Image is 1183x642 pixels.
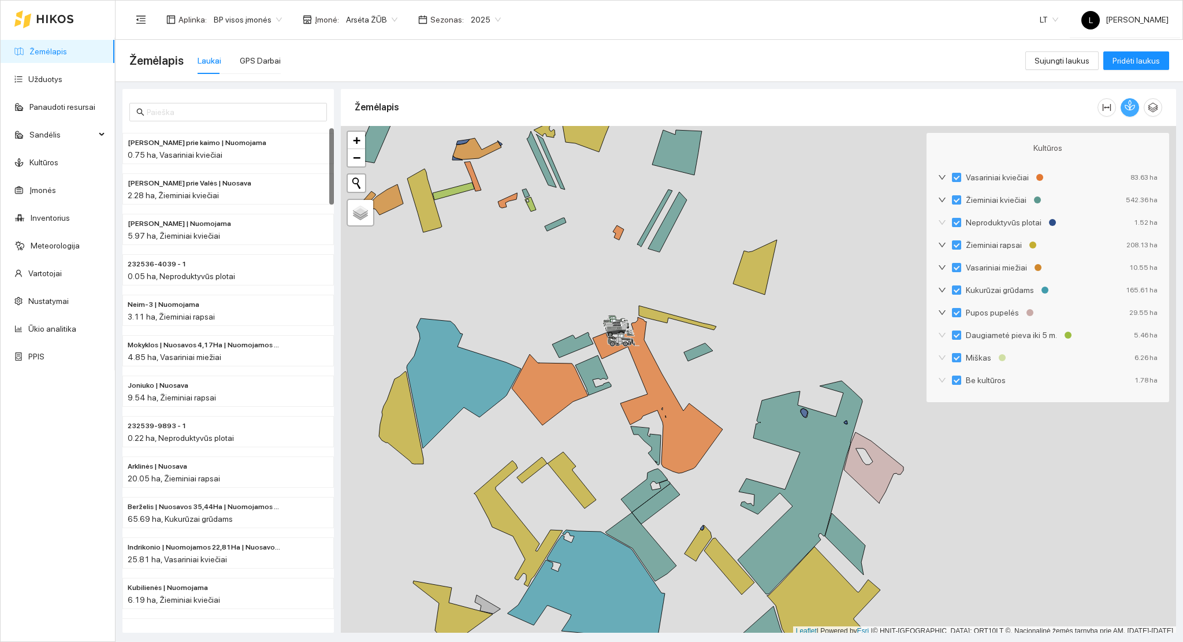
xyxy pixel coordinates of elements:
span: [PERSON_NAME] [1081,15,1169,24]
a: PPIS [28,352,44,361]
div: Žemėlapis [355,91,1098,124]
span: shop [303,15,312,24]
span: down [938,376,946,384]
a: Zoom in [348,132,365,149]
span: down [938,264,946,272]
span: + [353,133,360,147]
span: 2025 [471,11,501,28]
div: 1.52 ha [1134,216,1158,229]
span: L [1089,11,1093,29]
a: Panaudoti resursai [29,102,95,112]
span: Be kultūros [961,374,1010,387]
a: Sujungti laukus [1025,56,1099,65]
span: search [136,108,144,116]
span: layout [166,15,176,24]
button: column-width [1098,98,1116,117]
div: 542.36 ha [1126,194,1158,206]
button: Initiate a new search [348,175,365,192]
a: Žemėlapis [29,47,67,56]
a: Meteorologija [31,241,80,250]
span: BP visos įmonės [214,11,282,28]
span: down [938,173,946,181]
div: GPS Darbai [240,54,281,67]
div: 29.55 ha [1129,306,1158,319]
span: 3.11 ha, Žieminiai rapsai [128,312,215,321]
span: Įmonė : [315,13,339,26]
span: Pridėti laukus [1113,54,1160,67]
span: Ginaičių Valiaus | Nuomojama [128,218,231,229]
span: 20.05 ha, Žieminiai rapsai [128,474,220,483]
span: Daugiametė pieva iki 5 m. [961,329,1062,342]
a: Esri [857,627,869,635]
a: Ūkio analitika [28,324,76,333]
div: 6.26 ha [1134,351,1158,364]
span: Arsėta ŽŪB [346,11,397,28]
a: Leaflet [796,627,817,635]
a: Kultūros [29,158,58,167]
span: Vasariniai miežiai [961,261,1032,274]
span: Joniuko | Nuosava [128,380,188,391]
span: 0.75 ha, Vasariniai kviečiai [128,150,222,159]
span: down [938,354,946,362]
span: 25.81 ha, Vasariniai kviečiai [128,555,227,564]
a: Nustatymai [28,296,69,306]
div: 165.61 ha [1126,284,1158,296]
input: Paieška [147,106,320,118]
span: 0.22 ha, Neproduktyvūs plotai [128,433,234,443]
a: Įmonės [29,185,56,195]
span: 232536-4039 - 1 [128,259,187,270]
button: menu-fold [129,8,152,31]
div: Laukai [198,54,221,67]
span: down [938,331,946,339]
span: Neim-3 | Nuomojama [128,299,199,310]
span: Mokyklos | Nuosavos 4,17Ha | Nuomojamos 0,68Ha [128,340,282,351]
span: Rolando prie Valės | Nuosava [128,178,251,189]
a: Layers [348,200,373,225]
span: Neproduktyvūs plotai [961,216,1046,229]
div: | Powered by © HNIT-[GEOGRAPHIC_DATA]; ORT10LT ©, Nacionalinė žemės tarnyba prie AM, [DATE]-[DATE] [793,626,1176,636]
span: down [938,218,946,227]
button: Pridėti laukus [1103,51,1169,70]
span: Aplinka : [178,13,207,26]
span: Žemėlapis [129,51,184,70]
span: down [938,196,946,204]
span: calendar [418,15,427,24]
span: 232539-9893 - 1 [128,421,187,432]
span: menu-fold [136,14,146,25]
span: Miškas [961,351,996,364]
span: Arklinės | Nuosava [128,461,187,472]
a: Pridėti laukus [1103,56,1169,65]
span: Sandėlis [29,123,95,146]
span: Kukurūzai grūdams [961,284,1039,296]
span: Žieminiai rapsai [961,239,1026,251]
a: Inventorius [31,213,70,222]
span: Sezonas : [430,13,464,26]
span: | [871,627,873,635]
span: Indrikonio | Nuomojamos 22,81Ha | Nuosavos 3,00 Ha [128,542,282,553]
span: 9.54 ha, Žieminiai rapsai [128,393,216,402]
button: Sujungti laukus [1025,51,1099,70]
span: 65.69 ha, Kukurūzai grūdams [128,514,233,524]
span: down [938,309,946,317]
span: Rolando prie kaimo | Nuomojama [128,138,266,149]
div: 5.46 ha [1134,329,1158,342]
span: 0.05 ha, Neproduktyvūs plotai [128,272,235,281]
span: Berželis | Nuosavos 35,44Ha | Nuomojamos 30,25Ha [128,502,282,513]
span: Kultūros [1033,142,1062,154]
span: down [938,286,946,294]
span: column-width [1098,103,1115,112]
span: LT [1040,11,1058,28]
span: Sujungti laukus [1035,54,1089,67]
span: Vasariniai kviečiai [961,171,1033,184]
span: Kubilienės | Nuomojama [128,582,208,593]
a: Vartotojai [28,269,62,278]
span: Žieminiai kviečiai [961,194,1031,206]
span: down [938,241,946,249]
a: Užduotys [28,75,62,84]
span: 5.97 ha, Žieminiai kviečiai [128,231,220,240]
div: 1.78 ha [1134,374,1158,387]
span: 4.85 ha, Vasariniai miežiai [128,352,221,362]
div: 83.63 ha [1130,171,1158,184]
span: Pupos pupelės [961,306,1024,319]
a: Zoom out [348,149,365,166]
